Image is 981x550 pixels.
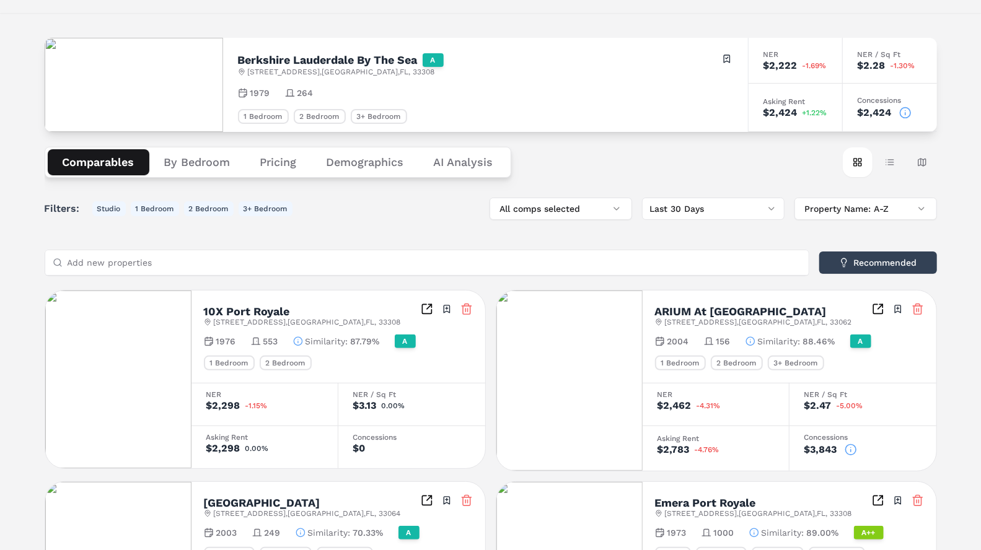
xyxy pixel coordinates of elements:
div: $2,424 [858,108,892,118]
span: -1.30% [891,62,915,69]
button: 2 Bedroom [184,201,234,216]
div: 3+ Bedroom [351,109,407,124]
span: -5.00% [837,402,863,409]
div: NER / Sq Ft [858,51,922,58]
button: Studio [92,201,126,216]
span: 89.00% [807,526,839,539]
div: Asking Rent [658,435,774,442]
span: -4.31% [697,402,721,409]
button: 3+ Bedroom [239,201,293,216]
button: AI Analysis [419,149,508,175]
span: 1000 [714,526,734,539]
span: Filters: [45,201,87,216]
span: Similarity : [306,335,348,347]
span: +1.22% [803,109,827,116]
span: 2004 [667,335,689,347]
span: [STREET_ADDRESS] , [GEOGRAPHIC_DATA] , FL , 33062 [665,317,852,327]
div: $2,783 [658,445,690,455]
div: $2,298 [206,443,240,453]
button: Property Name: A-Z [794,198,937,220]
div: $2.28 [858,61,886,71]
div: 2 Bedroom [260,356,312,370]
h2: Berkshire Lauderdale By The Sea [238,55,418,66]
div: NER / Sq Ft [804,391,922,398]
div: A [395,334,416,348]
div: NER [206,391,323,398]
h2: ARIUM At [GEOGRAPHIC_DATA] [655,306,827,317]
div: $2,222 [763,61,798,71]
button: Comparables [48,149,149,175]
span: 1979 [250,87,270,99]
div: 1 Bedroom [204,356,255,370]
div: A [423,53,444,67]
h2: 10X Port Royale [204,306,290,317]
span: 2003 [216,526,237,539]
span: 88.46% [803,335,835,347]
button: Pricing [245,149,312,175]
div: $3,843 [804,445,837,455]
div: 1 Bedroom [238,109,289,124]
div: A [850,334,871,348]
button: Demographics [312,149,419,175]
span: 1973 [667,526,687,539]
span: 264 [297,87,314,99]
span: 1976 [216,335,236,347]
a: Inspect Comparables [421,494,433,507]
button: All comps selected [490,198,632,220]
span: 0.00% [382,402,405,409]
div: Asking Rent [206,434,323,441]
span: [STREET_ADDRESS] , [GEOGRAPHIC_DATA] , FL , 33308 [248,67,435,77]
div: $2,424 [763,108,798,118]
h2: Emera Port Royale [655,497,756,509]
div: Asking Rent [763,98,827,105]
div: NER [763,51,827,58]
h2: [GEOGRAPHIC_DATA] [204,497,320,509]
button: By Bedroom [149,149,245,175]
span: [STREET_ADDRESS] , [GEOGRAPHIC_DATA] , FL , 33308 [214,317,401,327]
a: Inspect Comparables [872,494,884,507]
div: A [398,526,420,539]
span: 249 [265,526,281,539]
div: $2,462 [658,401,692,411]
span: [STREET_ADDRESS] , [GEOGRAPHIC_DATA] , FL , 33064 [214,509,401,518]
span: 87.79% [351,335,380,347]
div: Concessions [858,97,922,104]
span: 70.33% [353,526,384,539]
span: 156 [716,335,731,347]
span: Similarity : [308,526,351,539]
div: Concessions [804,434,922,441]
div: $0 [353,443,366,453]
span: [STREET_ADDRESS] , [GEOGRAPHIC_DATA] , FL , 33308 [665,509,852,518]
span: Similarity : [758,335,801,347]
div: $3.13 [353,401,377,411]
span: -4.76% [695,446,719,453]
div: NER [658,391,774,398]
div: $2.47 [804,401,832,411]
span: 553 [263,335,278,347]
div: A++ [854,526,884,539]
div: 3+ Bedroom [768,356,824,370]
div: $2,298 [206,401,240,411]
span: Similarity : [762,526,804,539]
a: Inspect Comparables [421,303,433,315]
div: 2 Bedroom [711,356,763,370]
a: Inspect Comparables [872,303,884,315]
span: -1.69% [803,62,827,69]
button: Recommended [819,251,937,274]
div: 2 Bedroom [294,109,346,124]
div: NER / Sq Ft [353,391,470,398]
div: Concessions [353,434,470,441]
div: 1 Bedroom [655,356,706,370]
input: Add new properties [68,250,801,275]
span: 0.00% [245,445,269,452]
span: -1.15% [245,402,268,409]
button: 1 Bedroom [131,201,179,216]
